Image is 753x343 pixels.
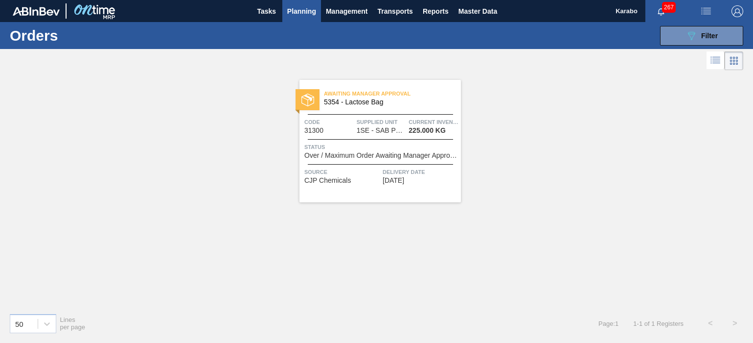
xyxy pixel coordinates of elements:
img: status [301,94,314,106]
span: Over / Maximum Order Awaiting Manager Approval [304,152,458,159]
span: Awaiting Manager Approval [324,89,461,98]
span: 1 - 1 of 1 Registers [633,320,684,327]
button: < [698,311,723,336]
span: 267 [662,2,676,13]
span: Delivery Date [383,167,458,177]
span: 5354 - Lactose Bag [324,98,453,106]
a: statusAwaiting Manager Approval5354 - Lactose BagCode31300Supplied Unit1SE - SAB Polokwane Brewer... [292,80,461,202]
div: 50 [15,319,23,328]
span: Source [304,167,380,177]
img: Logout [731,5,743,17]
span: Planning [287,5,316,17]
span: Supplied Unit [357,117,407,127]
span: Lines per page [60,316,86,331]
span: 09/05/2025 [383,177,404,184]
span: 1SE - SAB Polokwane Brewery [357,127,406,134]
span: Transports [378,5,413,17]
span: CJP Chemicals [304,177,351,184]
span: Master Data [458,5,497,17]
button: Notifications [645,4,677,18]
span: Current inventory [409,117,458,127]
span: Filter [701,32,718,40]
span: 225.000 KG [409,127,446,134]
span: Code [304,117,354,127]
button: > [723,311,747,336]
div: List Vision [707,51,725,70]
span: Page : 1 [598,320,618,327]
span: Status [304,142,458,152]
span: Reports [423,5,449,17]
img: TNhmsLtSVTkK8tSr43FrP2fwEKptu5GPRR3wAAAABJRU5ErkJggg== [13,7,60,16]
span: Management [326,5,368,17]
img: userActions [700,5,712,17]
div: Card Vision [725,51,743,70]
button: Filter [660,26,743,46]
h1: Orders [10,30,150,41]
span: 31300 [304,127,323,134]
span: Tasks [256,5,277,17]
